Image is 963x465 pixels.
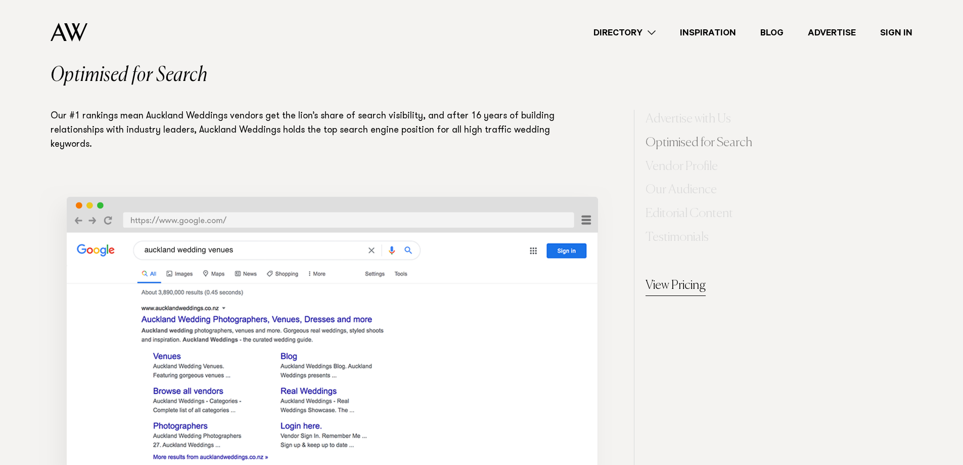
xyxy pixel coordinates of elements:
p: Our #1 rankings mean Auckland Weddings vendors get the lion’s share of search visibility, and aft... [51,110,563,152]
a: Editorial Content [646,204,733,224]
a: Testimonials [646,228,709,248]
a: Our Audience [646,181,717,200]
a: View Pricing [646,276,706,297]
a: Optimised for Search [646,134,752,153]
a: Sign In [868,26,925,39]
a: Advertise [796,26,868,39]
a: Inspiration [668,26,748,39]
a: Advertise with Us [646,110,731,130]
a: Vendor Profile [646,157,718,177]
a: Blog [748,26,796,39]
img: Auckland Weddings Logo [51,23,87,41]
a: Directory [581,26,668,39]
h2: Optimised for Search [51,65,912,86]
